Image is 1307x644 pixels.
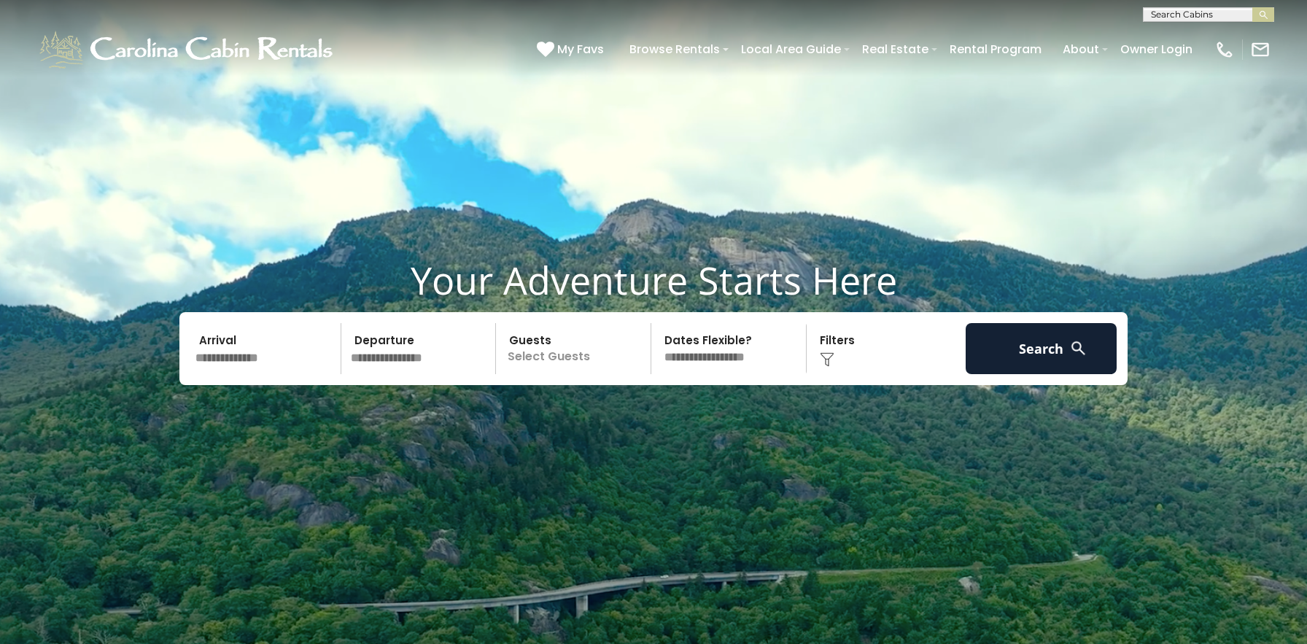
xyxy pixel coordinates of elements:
[1055,36,1106,62] a: About
[1250,39,1271,60] img: mail-regular-white.png
[1113,36,1200,62] a: Owner Login
[500,323,651,374] p: Select Guests
[557,40,604,58] span: My Favs
[734,36,848,62] a: Local Area Guide
[1069,339,1087,357] img: search-regular-white.png
[942,36,1049,62] a: Rental Program
[537,40,608,59] a: My Favs
[622,36,727,62] a: Browse Rentals
[36,28,339,71] img: White-1-1-2.png
[966,323,1117,374] button: Search
[820,352,834,367] img: filter--v1.png
[1214,39,1235,60] img: phone-regular-white.png
[855,36,936,62] a: Real Estate
[11,257,1296,303] h1: Your Adventure Starts Here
